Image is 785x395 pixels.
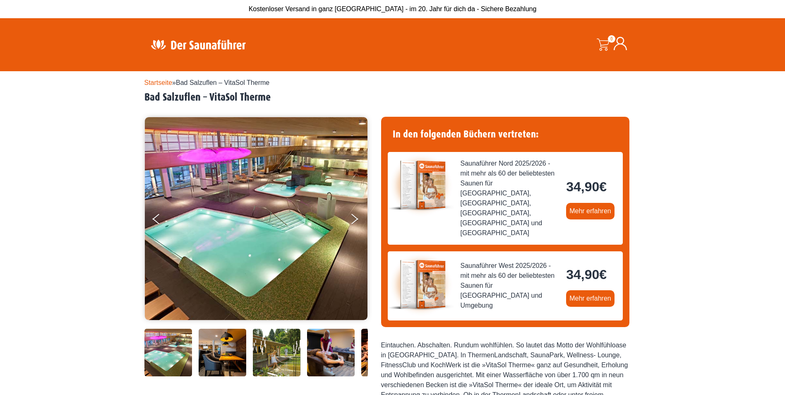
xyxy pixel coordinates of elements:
[350,210,370,231] button: Next
[566,203,615,219] a: Mehr erfahren
[608,35,615,43] span: 0
[461,261,560,311] span: Saunaführer West 2025/2026 - mit mehr als 60 der beliebtesten Saunen für [GEOGRAPHIC_DATA] und Um...
[388,251,454,318] img: der-saunafuehrer-2025-west.jpg
[388,123,623,145] h4: In den folgenden Büchern vertreten:
[144,79,173,86] a: Startseite
[461,159,560,238] span: Saunaführer Nord 2025/2026 - mit mehr als 60 der beliebtesten Saunen für [GEOGRAPHIC_DATA], [GEOG...
[566,267,607,282] bdi: 34,90
[599,179,607,194] span: €
[566,179,607,194] bdi: 34,90
[599,267,607,282] span: €
[153,210,173,231] button: Previous
[144,79,270,86] span: »
[388,152,454,218] img: der-saunafuehrer-2025-nord.jpg
[144,91,641,104] h2: Bad Salzuflen – VitaSol Therme
[176,79,269,86] span: Bad Salzuflen – VitaSol Therme
[566,290,615,307] a: Mehr erfahren
[249,5,537,12] span: Kostenloser Versand in ganz [GEOGRAPHIC_DATA] - im 20. Jahr für dich da - Sichere Bezahlung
